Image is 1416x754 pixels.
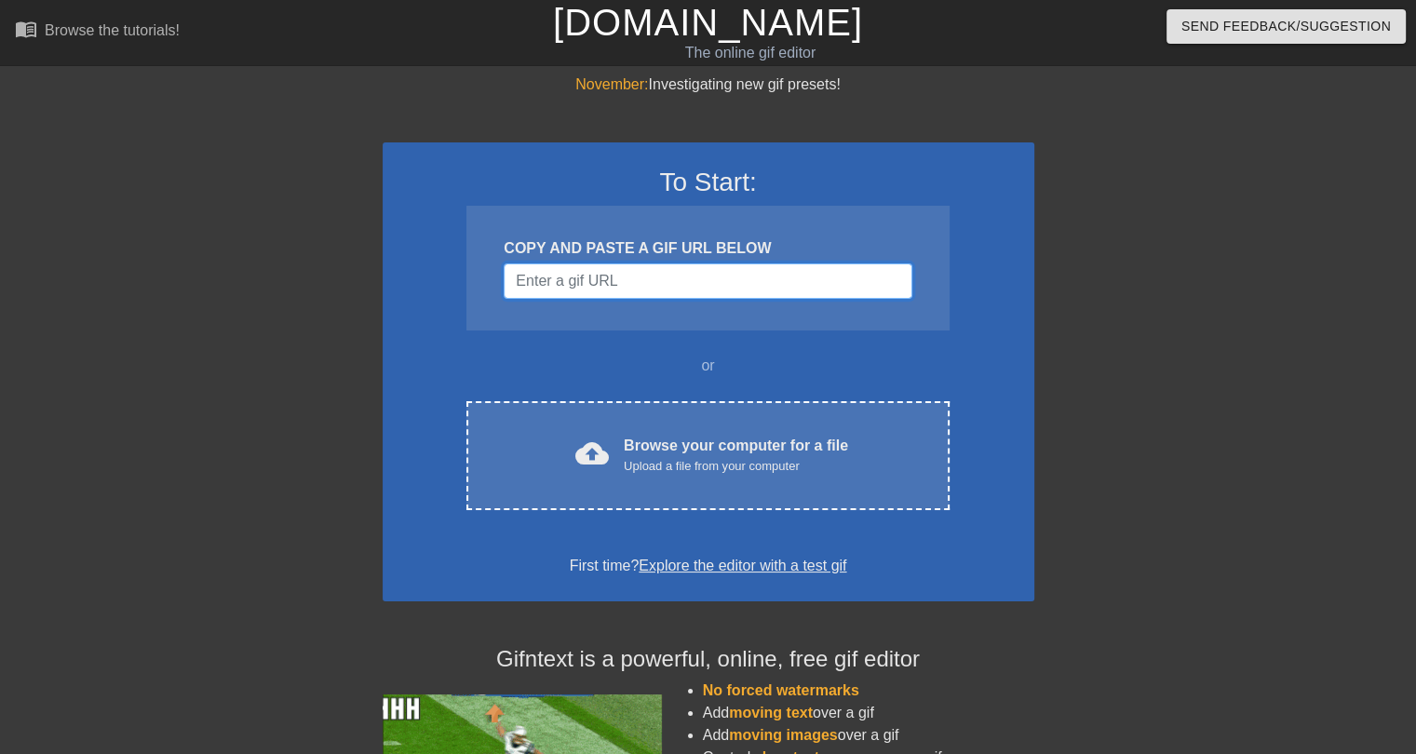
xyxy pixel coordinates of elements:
[639,558,846,573] a: Explore the editor with a test gif
[45,22,180,38] div: Browse the tutorials!
[407,555,1010,577] div: First time?
[703,682,859,698] span: No forced watermarks
[1181,15,1391,38] span: Send Feedback/Suggestion
[383,646,1034,673] h4: Gifntext is a powerful, online, free gif editor
[1167,9,1406,44] button: Send Feedback/Suggestion
[703,724,1034,747] li: Add over a gif
[624,457,848,476] div: Upload a file from your computer
[504,237,911,260] div: COPY AND PASTE A GIF URL BELOW
[575,437,609,470] span: cloud_upload
[15,18,180,47] a: Browse the tutorials!
[15,18,37,40] span: menu_book
[431,355,986,377] div: or
[729,705,813,720] span: moving text
[575,76,648,92] span: November:
[624,435,848,476] div: Browse your computer for a file
[407,167,1010,198] h3: To Start:
[383,74,1034,96] div: Investigating new gif presets!
[729,727,837,743] span: moving images
[553,2,863,43] a: [DOMAIN_NAME]
[703,702,1034,724] li: Add over a gif
[504,263,911,299] input: Username
[481,42,1019,64] div: The online gif editor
